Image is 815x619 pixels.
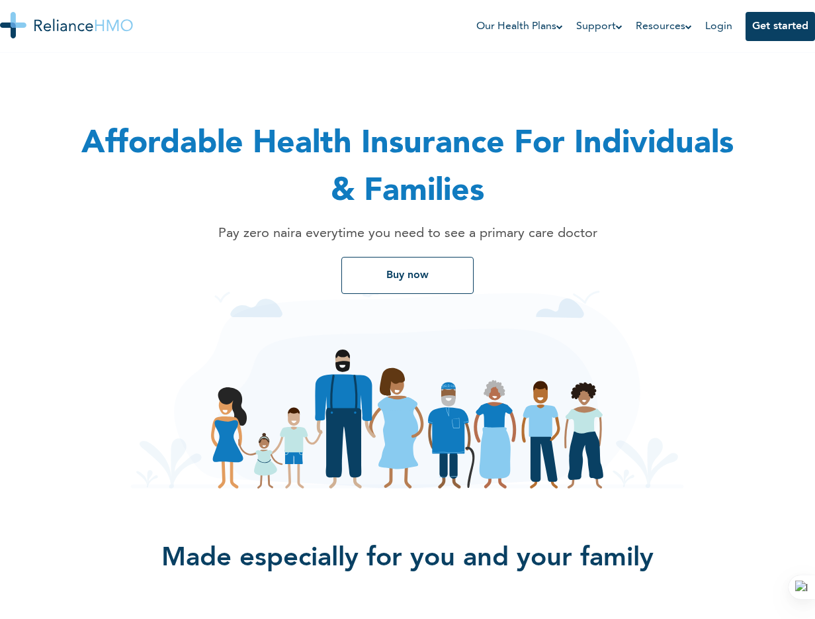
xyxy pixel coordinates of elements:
button: Get started [746,12,815,41]
h1: Affordable Health Insurance For Individuals & Families [77,120,738,216]
a: Our Health Plans [476,19,563,34]
a: Login [705,21,732,32]
p: Pay zero naira everytime you need to see a primary care doctor [110,224,705,244]
button: Buy now [341,257,474,294]
a: Resources [636,19,692,34]
a: Support [576,19,622,34]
